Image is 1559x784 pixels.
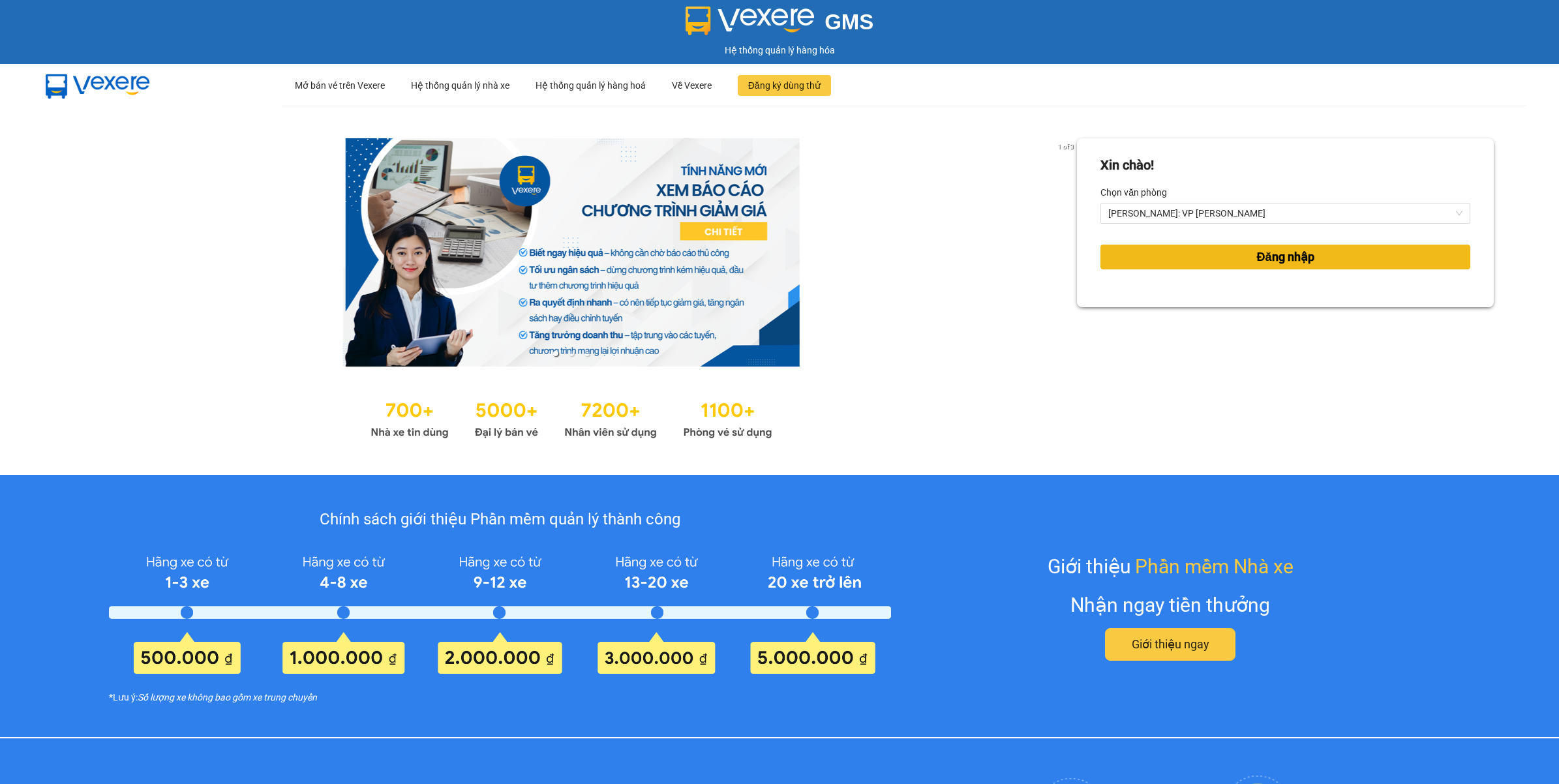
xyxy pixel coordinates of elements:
i: Số lượng xe không bao gồm xe trung chuyển [138,690,317,704]
li: slide item 1 [553,351,558,356]
div: Nhận ngay tiền thưởng [1070,590,1270,620]
img: policy-intruduce-detail.png [109,549,891,674]
div: Giới thiệu [1048,551,1294,582]
button: previous slide / item [65,138,83,367]
div: Về Vexere [672,65,712,106]
span: Đăng ký dùng thử [748,78,821,93]
div: Mở bán vé trên Vexere [295,65,385,106]
label: Chọn văn phòng [1100,182,1167,203]
button: next slide / item [1059,138,1077,367]
div: *Lưu ý: [109,690,891,704]
li: slide item 2 [569,351,574,356]
button: Đăng ký dùng thử [738,75,831,96]
img: logo 2 [686,7,815,35]
img: Statistics.png [371,393,772,442]
li: slide item 3 [584,351,590,356]
div: Chính sách giới thiệu Phần mềm quản lý thành công [109,507,891,532]
span: Phần mềm Nhà xe [1135,551,1294,582]
span: Đăng nhập [1257,248,1314,266]
div: Xin chào! [1100,155,1154,175]
p: 1 of 3 [1054,138,1077,155]
a: GMS [686,20,874,30]
span: GMS [825,10,873,34]
div: Hệ thống quản lý hàng hoá [536,65,646,106]
span: Giới thiệu ngay [1132,635,1209,654]
div: Hệ thống quản lý hàng hóa [3,43,1556,57]
span: Hồ Chí Minh: VP Bình Thạnh [1108,204,1462,223]
button: Giới thiệu ngay [1105,628,1235,661]
img: mbUUG5Q.png [33,64,163,107]
div: Hệ thống quản lý nhà xe [411,65,509,106]
button: Đăng nhập [1100,245,1470,269]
